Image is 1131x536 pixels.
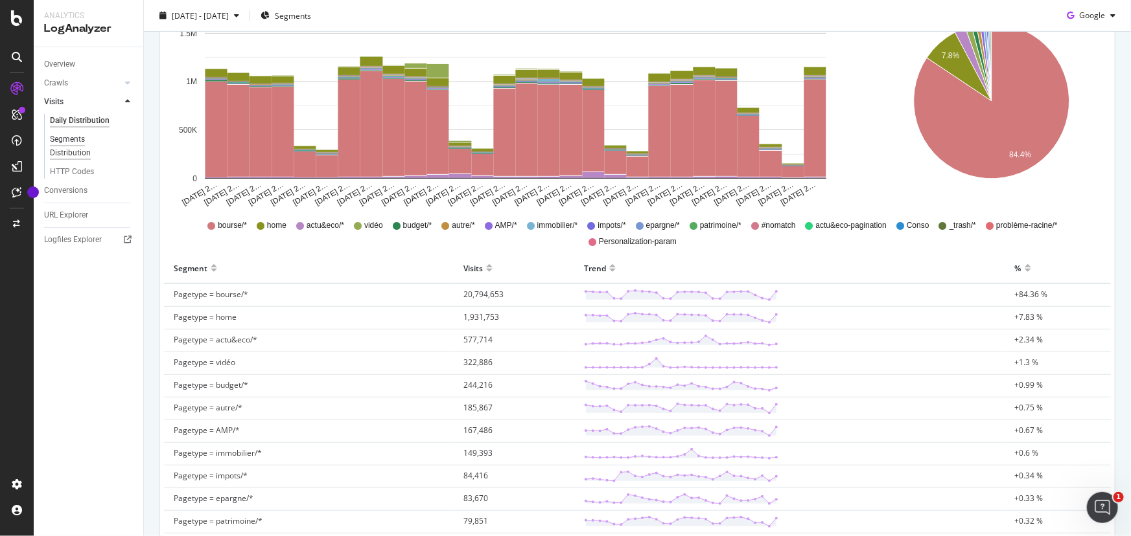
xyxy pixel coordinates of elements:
span: Personalization-param [599,236,677,247]
div: HTTP Codes [50,165,94,179]
div: Daily Distribution [50,114,110,128]
a: Visits [44,95,121,109]
span: problème-racine/* [996,220,1058,231]
span: budget/* [403,220,432,231]
span: Pagetype = epargne/* [174,493,253,504]
svg: A chart. [881,14,1102,208]
div: Analytics [44,10,133,21]
span: Pagetype = immobilier/* [174,447,262,458]
span: Pagetype = impots/* [174,470,248,481]
span: 1,931,753 [463,311,499,322]
button: [DATE] - [DATE] [154,5,244,26]
div: Trend [584,258,606,278]
div: Visits [44,95,64,109]
span: 185,867 [463,402,493,413]
span: 84,416 [463,470,488,481]
span: Pagetype = home [174,311,237,322]
span: +7.83 % [1015,311,1044,322]
span: +0.6 % [1015,447,1039,458]
span: 167,486 [463,425,493,436]
span: +84.36 % [1015,289,1048,300]
a: Logfiles Explorer [44,233,134,247]
span: autre/* [452,220,474,231]
span: 1 [1114,492,1124,502]
div: Tooltip anchor [27,186,39,198]
span: 577,714 [463,334,493,345]
span: home [267,220,286,231]
text: 7.8% [942,52,960,61]
text: 1.5M [180,29,197,38]
span: +0.67 % [1015,425,1044,436]
span: Pagetype = autre/* [174,402,242,413]
span: actu&eco-pagination [816,220,887,231]
span: 20,794,653 [463,289,504,300]
div: Visits [463,258,483,278]
span: 79,851 [463,515,488,526]
div: Segments Distribution [50,133,122,160]
span: +0.33 % [1015,493,1044,504]
a: Segments Distribution [50,133,134,160]
span: 322,886 [463,357,493,368]
button: Segments [255,5,316,26]
span: Conso [907,220,929,231]
span: +0.75 % [1015,402,1044,413]
span: AMP/* [495,220,517,231]
a: Overview [44,58,134,71]
text: 500K [179,126,197,135]
span: +1.3 % [1015,357,1039,368]
svg: A chart. [170,14,861,208]
div: Crawls [44,76,68,90]
span: +0.32 % [1015,515,1044,526]
span: +2.34 % [1015,334,1044,345]
div: Segment [174,258,207,278]
span: _trash/* [950,220,976,231]
a: Daily Distribution [50,114,134,128]
span: #nomatch [762,220,796,231]
div: Logfiles Explorer [44,233,102,247]
span: Pagetype = patrimoine/* [174,515,262,526]
text: 0 [192,174,197,183]
a: Conversions [44,184,134,197]
span: 244,216 [463,379,493,390]
div: URL Explorer [44,208,88,222]
span: Segments [275,10,311,21]
span: actu&eco/* [307,220,344,231]
div: Overview [44,58,75,71]
span: Google [1079,10,1105,21]
span: vidéo [364,220,383,231]
iframe: Intercom live chat [1087,492,1118,523]
a: URL Explorer [44,208,134,222]
text: 84.4% [1009,150,1031,159]
div: LogAnalyzer [44,21,133,36]
span: patrimoine/* [700,220,741,231]
span: Pagetype = AMP/* [174,425,240,436]
span: epargne/* [646,220,680,231]
span: immobilier/* [537,220,578,231]
a: HTTP Codes [50,165,134,179]
span: Pagetype = budget/* [174,379,248,390]
span: +0.99 % [1015,379,1044,390]
span: [DATE] - [DATE] [172,10,229,21]
span: Pagetype = actu&eco/* [174,334,257,345]
a: Crawls [44,76,121,90]
span: Pagetype = bourse/* [174,289,248,300]
div: Conversions [44,184,87,197]
span: 149,393 [463,447,493,458]
span: bourse/* [218,220,247,231]
span: impots/* [598,220,625,231]
span: +0.34 % [1015,470,1044,481]
span: Pagetype = vidéo [174,357,235,368]
button: Google [1062,5,1121,26]
div: % [1015,258,1021,278]
span: 83,670 [463,493,488,504]
text: 1M [186,78,197,87]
